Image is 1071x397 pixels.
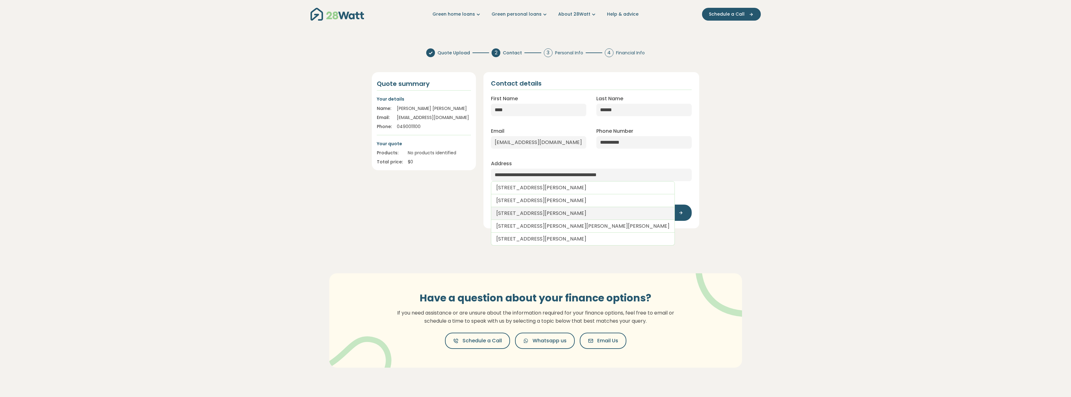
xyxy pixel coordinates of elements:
[377,96,471,102] p: Your details
[393,309,678,325] p: If you need assistance or are unsure about the information required for your finance options, fee...
[503,50,522,56] span: Contact
[491,127,504,135] label: Email
[679,256,761,317] img: vector
[555,50,583,56] span: Personal Info
[393,292,678,304] h3: Have a question about your finance options?
[377,150,403,156] div: Products:
[311,8,364,21] img: 28Watt
[377,114,392,121] div: Email:
[377,80,471,88] h4: Quote summary
[311,6,761,22] nav: Main navigation
[607,11,639,17] a: Help & advice
[445,333,510,349] button: Schedule a Call
[491,194,675,207] a: [STREET_ADDRESS][PERSON_NAME]
[377,123,392,130] div: Phone:
[533,337,567,345] span: Whatsapp us
[491,160,512,167] label: Address
[491,95,518,102] label: First Name
[377,105,392,112] div: Name:
[605,48,614,57] div: 4
[377,140,471,147] p: Your quote
[325,320,392,383] img: vector
[408,150,471,156] div: No products identified
[397,105,471,112] div: [PERSON_NAME] [PERSON_NAME]
[616,50,645,56] span: Financial Info
[397,123,471,130] div: 0490011100
[597,337,618,345] span: Email Us
[491,220,675,233] a: [STREET_ADDRESS][PERSON_NAME][PERSON_NAME][PERSON_NAME]
[558,11,597,17] a: About 28Watt
[491,207,675,220] a: [STREET_ADDRESS][PERSON_NAME]
[709,11,745,17] span: Schedule a Call
[492,11,548,17] a: Green personal loans
[408,159,471,165] div: $ 0
[491,233,675,246] a: [STREET_ADDRESS][PERSON_NAME]
[515,333,575,349] button: Whatsapp us
[462,337,502,345] span: Schedule a Call
[596,95,623,102] label: Last Name
[702,8,761,21] button: Schedule a Call
[491,181,675,194] a: [STREET_ADDRESS][PERSON_NAME]
[491,80,542,87] h2: Contact details
[377,159,403,165] div: Total price:
[397,114,471,121] div: [EMAIL_ADDRESS][DOMAIN_NAME]
[580,333,626,349] button: Email Us
[596,127,633,135] label: Phone Number
[492,48,500,57] div: 2
[437,50,470,56] span: Quote Upload
[432,11,482,17] a: Green home loans
[544,48,553,57] div: 3
[491,136,586,149] input: Enter email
